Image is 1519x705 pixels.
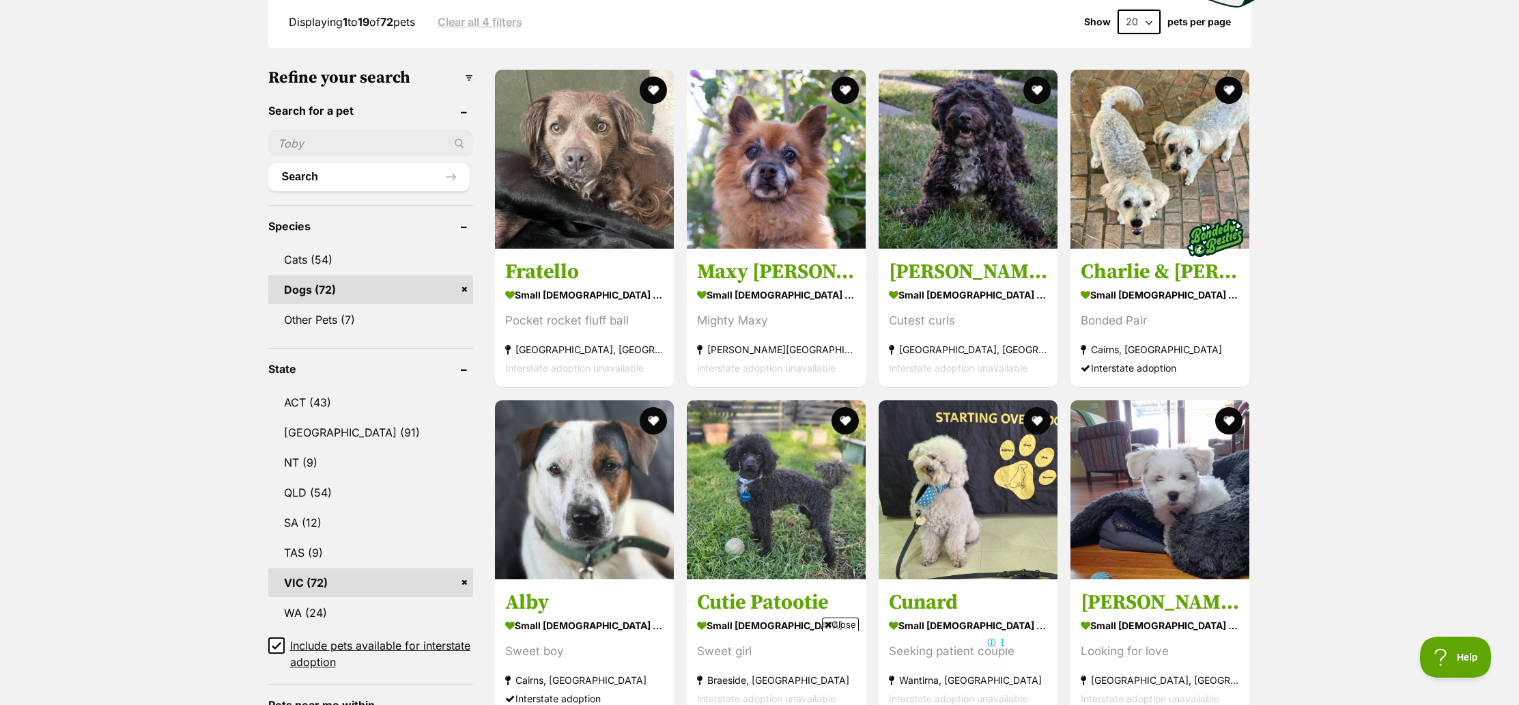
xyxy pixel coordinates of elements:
strong: [GEOGRAPHIC_DATA], [GEOGRAPHIC_DATA] [889,340,1047,359]
strong: small [DEMOGRAPHIC_DATA] Dog [1081,285,1239,305]
button: favourite [640,77,667,104]
strong: [GEOGRAPHIC_DATA], [GEOGRAPHIC_DATA] [505,340,664,359]
div: Looking for love [1081,642,1239,661]
iframe: Advertisement [511,637,1008,698]
button: favourite [832,77,859,104]
button: favourite [640,407,667,434]
h3: Cutie Patootie [697,590,855,616]
strong: small [DEMOGRAPHIC_DATA] Dog [889,285,1047,305]
img: Kevin - Maltese Dog [1070,400,1249,579]
span: Interstate adoption unavailable [889,362,1027,374]
div: Pocket rocket fluff ball [505,312,664,330]
a: SA (12) [268,508,473,537]
a: Clear all 4 filters [438,16,522,28]
button: favourite [1023,77,1051,104]
div: Mighty Maxy [697,312,855,330]
iframe: Help Scout Beacon - Open [1420,637,1492,678]
span: Displaying to of pets [289,15,415,29]
h3: [PERSON_NAME] [889,259,1047,285]
strong: small [DEMOGRAPHIC_DATA] Dog [697,616,855,635]
img: Charlie & Isa - Maltese Dog [1070,70,1249,249]
a: Other Pets (7) [268,305,473,334]
strong: small [DEMOGRAPHIC_DATA] Dog [697,285,855,305]
strong: small [DEMOGRAPHIC_DATA] Dog [505,285,664,305]
span: Interstate adoption unavailable [1081,693,1219,704]
strong: 1 [343,15,347,29]
img: Maxy O’Cleary - Pomeranian Dog [687,70,866,249]
a: ACT (43) [268,388,473,417]
header: Search for a pet [268,105,473,117]
div: Sweet boy [505,642,664,661]
strong: 19 [358,15,369,29]
button: favourite [1216,77,1243,104]
strong: Cairns, [GEOGRAPHIC_DATA] [505,671,664,689]
button: favourite [1023,407,1051,434]
img: Cunard - Poodle (Toy) x Maltese Dog [879,400,1057,579]
a: QLD (54) [268,478,473,507]
a: Charlie & [PERSON_NAME] small [DEMOGRAPHIC_DATA] Dog Bonded Pair Cairns, [GEOGRAPHIC_DATA] Inters... [1070,249,1249,387]
span: Interstate adoption unavailable [697,362,836,374]
a: [GEOGRAPHIC_DATA] (91) [268,418,473,447]
div: Interstate adoption [1081,359,1239,377]
img: bonded besties [1182,204,1250,272]
img: Alby - Jack Russell Terrier Dog [495,400,674,579]
strong: [PERSON_NAME][GEOGRAPHIC_DATA] [697,340,855,359]
h3: Charlie & [PERSON_NAME] [1081,259,1239,285]
a: NT (9) [268,448,473,477]
a: VIC (72) [268,568,473,597]
h3: [PERSON_NAME] [1081,590,1239,616]
h3: Fratello [505,259,664,285]
span: Include pets available for interstate adoption [290,637,473,670]
a: Maxy [PERSON_NAME] small [DEMOGRAPHIC_DATA] Dog Mighty Maxy [PERSON_NAME][GEOGRAPHIC_DATA] Inters... [687,249,866,387]
a: TAS (9) [268,538,473,567]
div: Cutest curls [889,312,1047,330]
button: favourite [832,407,859,434]
h3: Cunard [889,590,1047,616]
span: Show [1084,16,1111,27]
div: Bonded Pair [1081,312,1239,330]
img: Bertie Kumara - Maltese x Poodle Dog [879,70,1057,249]
a: Fratello small [DEMOGRAPHIC_DATA] Dog Pocket rocket fluff ball [GEOGRAPHIC_DATA], [GEOGRAPHIC_DAT... [495,249,674,387]
strong: [GEOGRAPHIC_DATA], [GEOGRAPHIC_DATA] [1081,671,1239,689]
a: Dogs (72) [268,275,473,304]
img: Fratello - Dachshund x Border Collie Dog [495,70,674,249]
header: State [268,363,473,375]
h3: Maxy [PERSON_NAME] [697,259,855,285]
button: favourite [1216,407,1243,434]
strong: small [DEMOGRAPHIC_DATA] Dog [1081,616,1239,635]
h3: Refine your search [268,68,473,87]
label: pets per page [1167,16,1231,27]
header: Species [268,220,473,232]
h3: Alby [505,590,664,616]
span: Close [822,618,859,631]
img: Cutie Patootie - Poodle (Toy) Dog [687,400,866,579]
strong: small [DEMOGRAPHIC_DATA] Dog [889,616,1047,635]
a: [PERSON_NAME] small [DEMOGRAPHIC_DATA] Dog Cutest curls [GEOGRAPHIC_DATA], [GEOGRAPHIC_DATA] Inte... [879,249,1057,387]
strong: 72 [380,15,393,29]
a: Include pets available for interstate adoption [268,637,473,670]
a: WA (24) [268,598,473,627]
input: Toby [268,130,473,156]
a: Cats (54) [268,245,473,274]
button: Search [268,163,470,191]
strong: small [DEMOGRAPHIC_DATA] Dog [505,616,664,635]
span: Interstate adoption unavailable [505,362,644,374]
strong: Cairns, [GEOGRAPHIC_DATA] [1081,340,1239,359]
